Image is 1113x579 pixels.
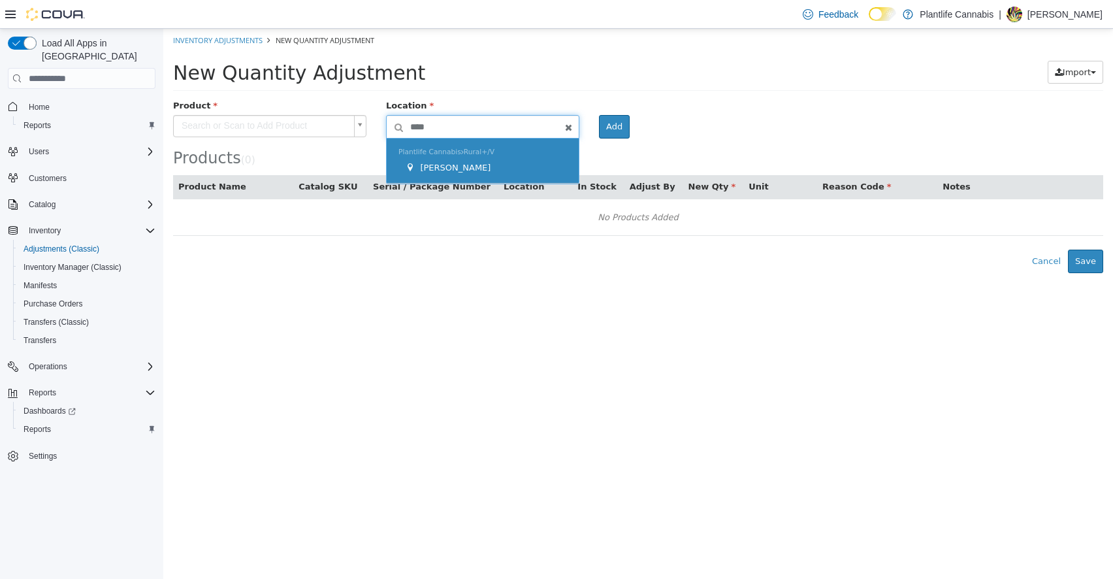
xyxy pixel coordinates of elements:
span: Reports [24,385,155,401]
button: Reports [3,384,161,402]
span: 0 [82,125,88,137]
button: Adjustments (Classic) [13,240,161,258]
button: Inventory [24,223,66,239]
span: Settings [29,451,57,461]
button: Purchase Orders [13,295,161,313]
button: Users [24,144,54,159]
button: Inventory [3,222,161,240]
small: ( ) [78,125,92,137]
p: Plantlife Cannabis [920,7,993,22]
button: Operations [3,357,161,376]
button: Reports [24,385,61,401]
span: Operations [24,359,155,374]
a: Transfers (Classic) [18,314,94,330]
button: Location [340,152,383,165]
span: Product [10,72,54,82]
span: Operations [29,361,67,372]
span: Search or Scan to Add Product [10,87,185,108]
a: Manifests [18,278,62,293]
button: Serial / Package Number [210,152,330,165]
span: Catalog [24,197,155,212]
span: Reports [18,118,155,133]
span: Feedback [818,8,858,21]
span: Settings [24,448,155,464]
span: Products [10,120,78,139]
div: No Products Added [18,179,931,199]
span: Inventory Manager (Classic) [24,262,121,273]
span: Reports [24,120,51,131]
p: [PERSON_NAME] [1027,7,1103,22]
a: Dashboards [18,403,81,419]
span: Customers [29,173,67,184]
button: Product Name [15,152,86,165]
span: Users [29,146,49,157]
button: Settings [3,446,161,465]
a: Search or Scan to Add Product [10,86,203,108]
a: Dashboards [13,402,161,420]
span: Transfers [18,333,155,348]
button: Save [905,221,940,244]
span: [PERSON_NAME] [257,134,327,144]
a: Customers [24,171,72,186]
span: Catalog [29,199,56,210]
span: Reports [29,388,56,398]
button: Catalog [24,197,61,212]
button: Add [436,86,466,110]
span: Reports [18,422,155,437]
span: Inventory [24,223,155,239]
a: Purchase Orders [18,296,88,312]
span: Reports [24,424,51,435]
span: Inventory [29,225,61,236]
a: Transfers [18,333,61,348]
button: Cancel [862,221,905,244]
span: Dashboards [18,403,155,419]
button: Notes [779,152,809,165]
button: Users [3,142,161,161]
button: Transfers (Classic) [13,313,161,331]
a: Home [24,99,55,115]
span: Location [223,72,270,82]
span: Dark Mode [869,21,869,22]
button: Customers [3,169,161,188]
button: Import [884,32,940,56]
button: Transfers [13,331,161,350]
a: Feedback [798,1,863,27]
button: Inventory Manager (Classic) [13,258,161,276]
span: Load All Apps in [GEOGRAPHIC_DATA] [37,37,155,63]
span: Manifests [18,278,155,293]
span: Purchase Orders [24,299,83,309]
button: Catalog [3,195,161,214]
button: Unit [585,152,607,165]
button: Manifests [13,276,161,295]
span: Transfers [24,335,56,346]
span: Import [899,39,927,48]
span: Home [24,98,155,114]
div: Amanda Weese [1007,7,1022,22]
span: Customers [24,170,155,186]
input: Dark Mode [869,7,896,21]
span: New Qty [525,153,573,163]
span: Transfers (Classic) [18,314,155,330]
span: New Quantity Adjustment [10,33,262,56]
span: Adjustments (Classic) [24,244,99,254]
span: Manifests [24,280,57,291]
span: Users [24,144,155,159]
span: Home [29,102,50,112]
a: Inventory Manager (Classic) [18,259,127,275]
a: Adjustments (Classic) [18,241,105,257]
button: Operations [24,359,73,374]
span: Transfers (Classic) [24,317,89,327]
img: Cova [26,8,85,21]
p: | [999,7,1001,22]
span: New Quantity Adjustment [112,7,211,16]
a: Reports [18,422,56,437]
button: Reports [13,116,161,135]
a: Inventory Adjustments [10,7,99,16]
span: Adjustments (Classic) [18,241,155,257]
button: Reports [13,420,161,438]
button: Home [3,97,161,116]
span: Inventory Manager (Classic) [18,259,155,275]
span: Dashboards [24,406,76,416]
nav: Complex example [8,91,155,499]
span: Plantlife Cannabis Rural+/V [235,119,331,127]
